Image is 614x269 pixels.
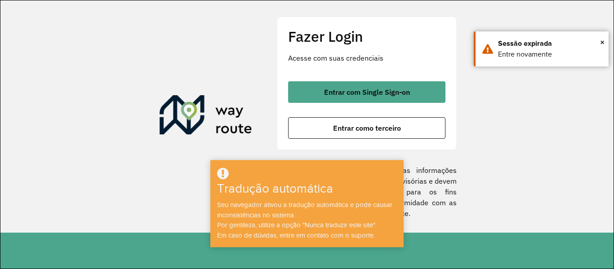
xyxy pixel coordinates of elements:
font: Sessão expirada [498,40,552,47]
button: botão [288,81,445,103]
img: Roteirizador AmbevTech [160,95,252,138]
font: Seu navegador ativou a tradução automática e pode causar inconsistências no sistema. [217,201,392,219]
button: botão [288,117,445,139]
font: Por gentileza, utilize a opção "Nunca traduzir este site". [217,221,377,229]
font: Tradução automática [217,182,333,196]
font: Fazer Login [288,27,363,46]
font: Entrar com Single Sign-on [324,88,410,97]
font: Em caso de dúvidas, entre em contato com o suporte. [217,232,375,239]
div: Sessão expirada [498,38,602,49]
font: Entre novamente [498,50,552,58]
font: Acesse com suas credenciais [288,53,383,62]
font: Entrar como terceiro [333,123,401,132]
button: Fechar [600,35,605,49]
font: × [600,37,605,47]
